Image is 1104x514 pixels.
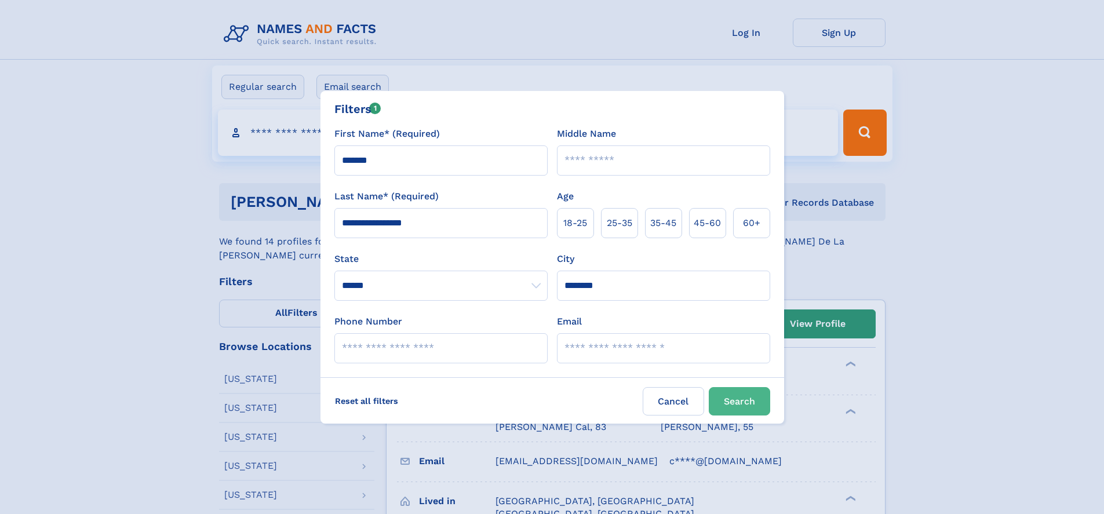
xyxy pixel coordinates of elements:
span: 60+ [743,216,760,230]
span: 18‑25 [563,216,587,230]
span: 45‑60 [694,216,721,230]
label: Phone Number [334,315,402,329]
span: 25‑35 [607,216,632,230]
label: City [557,252,574,266]
label: Last Name* (Required) [334,189,439,203]
label: Cancel [643,387,704,415]
label: Reset all filters [327,387,406,415]
label: First Name* (Required) [334,127,440,141]
label: Age [557,189,574,203]
span: 35‑45 [650,216,676,230]
label: Email [557,315,582,329]
div: Filters [334,100,381,118]
label: Middle Name [557,127,616,141]
button: Search [709,387,770,415]
label: State [334,252,548,266]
